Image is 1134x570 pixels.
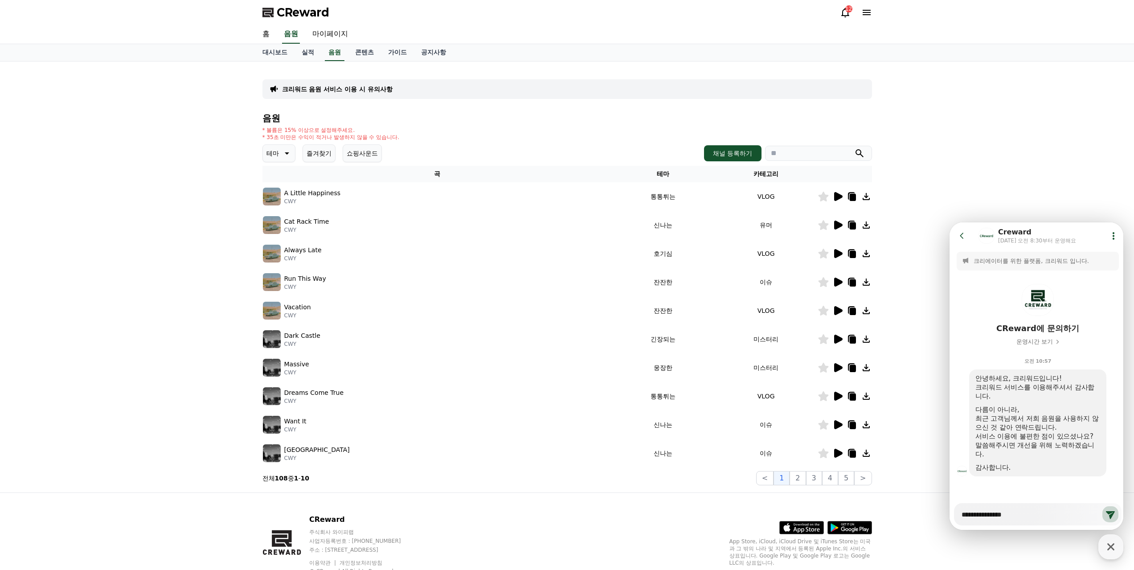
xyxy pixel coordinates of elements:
img: music [263,359,281,377]
p: CWY [284,198,341,205]
img: music [263,188,281,205]
p: 주식회사 와이피랩 [309,529,418,536]
img: music [263,273,281,291]
td: 신나는 [612,439,715,467]
p: Vacation [284,303,311,312]
p: Dreams Come True [284,388,344,398]
p: 테마 [266,147,279,160]
th: 테마 [612,166,715,182]
p: CWY [284,255,322,262]
p: App Store, iCloud, iCloud Drive 및 iTunes Store는 미국과 그 밖의 나라 및 지역에서 등록된 Apple Inc.의 서비스 상표입니다. Goo... [729,538,872,566]
div: 12 [845,5,852,12]
p: CWY [284,283,326,291]
td: 이슈 [715,410,818,439]
a: 12 [840,7,851,18]
p: CWY [284,369,309,376]
p: Cat Rack Time [284,217,329,226]
td: 통통튀는 [612,182,715,211]
button: 테마 [262,144,295,162]
button: 3 [806,471,822,485]
button: 5 [838,471,854,485]
a: 가이드 [381,44,414,61]
td: VLOG [715,382,818,410]
button: < [756,471,774,485]
p: Run This Way [284,274,326,283]
img: music [263,330,281,348]
p: CWY [284,226,329,234]
p: 사업자등록번호 : [PHONE_NUMBER] [309,537,418,545]
p: CWY [284,426,307,433]
td: 잔잔한 [612,296,715,325]
a: 개인정보처리방침 [340,560,382,566]
p: Massive [284,360,309,369]
td: 미스터리 [715,325,818,353]
td: 호기심 [612,239,715,268]
td: 신나는 [612,211,715,239]
img: music [263,387,281,405]
a: CReward [262,5,329,20]
button: 쇼핑사운드 [343,144,382,162]
span: CReward [277,5,329,20]
td: 통통튀는 [612,382,715,410]
a: 이용약관 [309,560,337,566]
td: VLOG [715,296,818,325]
button: 4 [822,471,838,485]
a: 콘텐츠 [348,44,381,61]
button: > [854,471,872,485]
th: 카테고리 [715,166,818,182]
img: music [263,302,281,320]
p: CWY [284,340,320,348]
td: 미스터리 [715,353,818,382]
a: 실적 [295,44,321,61]
a: 마이페이지 [305,25,355,44]
p: 전체 중 - [262,474,310,483]
iframe: Channel chat [950,222,1123,530]
img: music [263,245,281,262]
td: 신나는 [612,410,715,439]
strong: 108 [275,475,288,482]
td: 긴장되는 [612,325,715,353]
a: 음원 [282,25,300,44]
a: 홈 [255,25,277,44]
button: 2 [790,471,806,485]
th: 곡 [262,166,612,182]
td: 이슈 [715,439,818,467]
p: Always Late [284,246,322,255]
p: A Little Happiness [284,189,341,198]
a: 크리워드 음원 서비스 이용 시 유의사항 [282,85,393,94]
strong: 1 [294,475,299,482]
td: 잔잔한 [612,268,715,296]
h4: 음원 [262,113,872,123]
td: 이슈 [715,268,818,296]
button: 즐겨찾기 [303,144,336,162]
p: * 35초 미만은 수익이 적거나 발생하지 않을 수 있습니다. [262,134,400,141]
a: 대시보드 [255,44,295,61]
button: 1 [774,471,790,485]
p: * 볼륨은 15% 이상으로 설정해주세요. [262,127,400,134]
td: VLOG [715,182,818,211]
img: music [263,416,281,434]
button: 채널 등록하기 [704,145,761,161]
p: CWY [284,398,344,405]
img: music [263,444,281,462]
strong: 10 [301,475,309,482]
p: 주소 : [STREET_ADDRESS] [309,546,418,554]
img: music [263,216,281,234]
p: CWY [284,312,311,319]
a: 음원 [325,44,344,61]
td: 유머 [715,211,818,239]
